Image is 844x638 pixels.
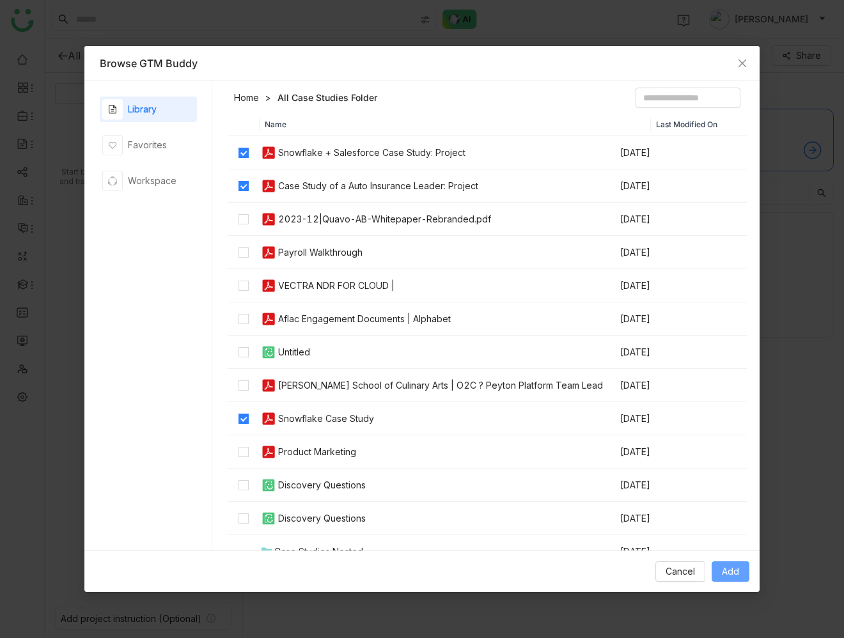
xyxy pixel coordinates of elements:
[712,561,749,582] button: Add
[278,245,363,260] div: Payroll Walkthrough
[278,345,310,359] div: Untitled
[278,279,395,293] div: VECTRA NDR FOR CLOUD |
[261,345,276,360] img: paper.svg
[260,113,651,136] th: Name
[278,412,374,426] div: Snowflake Case Study
[619,469,715,502] td: [DATE]
[278,378,603,393] div: [PERSON_NAME] School of Culinary Arts | O2C ? Peyton Platform Team Lead
[278,212,491,226] div: 2023-12|Quavo-AB-Whitepaper-Rebranded.pdf
[234,91,259,104] a: Home
[261,478,276,493] img: paper.svg
[619,203,715,236] td: [DATE]
[274,545,363,559] div: Case Studies Nested
[619,402,715,435] td: [DATE]
[619,269,715,302] td: [DATE]
[261,378,276,393] img: pdf.svg
[261,311,276,327] img: pdf.svg
[278,312,451,326] div: Aflac Engagement Documents | Alphabet
[619,535,715,568] td: [DATE]
[277,91,377,104] a: All Case Studies Folder
[261,411,276,426] img: pdf.svg
[651,113,747,136] th: Last Modified On
[722,564,739,579] span: Add
[619,169,715,203] td: [DATE]
[128,174,176,188] div: Workspace
[725,46,760,81] button: Close
[619,502,715,535] td: [DATE]
[619,369,715,402] td: [DATE]
[261,278,276,293] img: pdf.svg
[128,102,157,116] div: Library
[655,561,705,582] button: Cancel
[261,245,276,260] img: pdf.svg
[278,478,366,492] div: Discovery Questions
[278,179,478,193] div: Case Study of a Auto Insurance Leader: Project
[261,178,276,194] img: pdf.svg
[619,435,715,469] td: [DATE]
[261,444,276,460] img: pdf.svg
[278,445,356,459] div: Product Marketing
[278,146,465,160] div: Snowflake + Salesforce Case Study: Project
[128,138,167,152] div: Favorites
[619,236,715,269] td: [DATE]
[619,302,715,336] td: [DATE]
[619,336,715,369] td: [DATE]
[619,136,715,169] td: [DATE]
[261,212,276,227] img: pdf.svg
[261,511,276,526] img: paper.svg
[278,511,366,525] div: Discovery Questions
[666,564,695,579] span: Cancel
[100,56,744,70] div: Browse GTM Buddy
[261,145,276,160] img: pdf.svg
